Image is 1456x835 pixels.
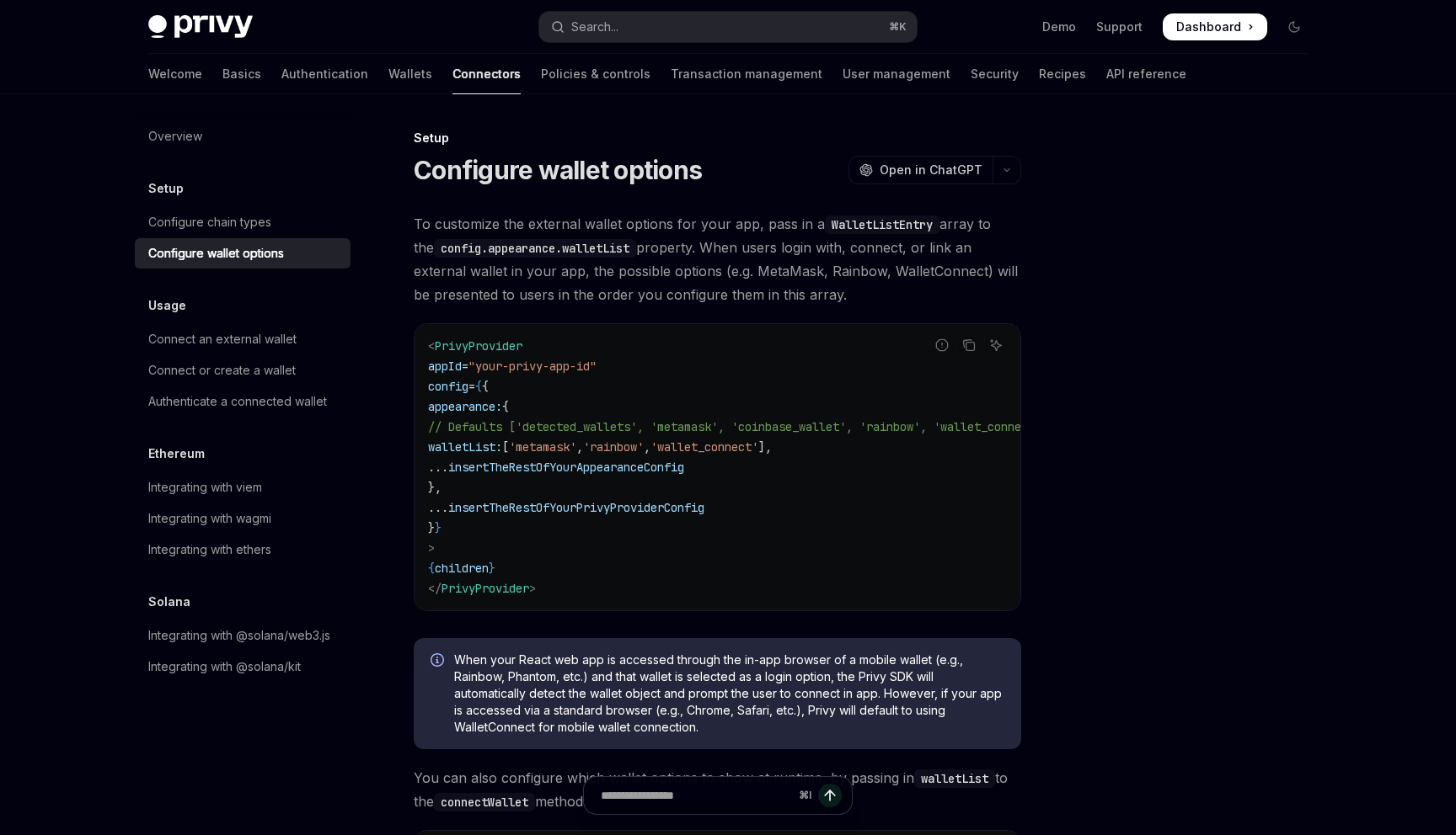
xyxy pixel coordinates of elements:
[758,439,772,455] span: ],
[148,508,271,529] div: Integrating with wagmi
[222,54,261,94] a: Basics
[428,379,468,394] span: config
[541,54,650,94] a: Policies & controls
[148,592,190,612] h5: Solana
[428,460,448,475] span: ...
[1281,13,1308,40] button: Toggle dark mode
[571,17,618,37] div: Search...
[135,652,351,682] a: Integrating with @solana/kit
[428,581,442,596] span: </
[148,444,205,464] h5: Ethereum
[135,503,351,534] a: Integrating with wagmi
[431,653,447,670] svg: Info
[148,657,301,677] div: Integrating with @solana/kit
[482,379,489,394] span: {
[502,399,509,414] span: {
[428,540,435,556] span: >
[529,581,536,596] span: >
[468,379,475,394] span: =
[502,439,509,455] span: [
[1163,13,1267,40] a: Dashboard
[434,239,636,258] code: config.appearance.walletList
[958,334,980,356] button: Copy the contents from the code block
[148,360,296,380] div: Connect or create a wallet
[135,324,351,354] a: Connect an external wallet
[650,439,758,455] span: 'wallet_connect'
[388,54,432,94] a: Wallets
[428,359,462,374] span: appId
[135,121,351,152] a: Overview
[454,652,1004,736] span: When your React web app is accessed through the in-app browser of a mobile wallet (e.g., Rainbow,...
[428,480,442,495] span: },
[931,334,953,356] button: Report incorrect code
[148,178,184,199] h5: Setup
[848,156,993,184] button: Open in ChatGPT
[148,625,330,646] div: Integrating with @solana/web3.js
[914,769,995,788] code: walletList
[135,386,351,417] a: Authenticate a connected wallet
[448,460,684,475] span: insertTheRestOfYourAppearanceConfig
[1039,54,1086,94] a: Recipes
[148,329,297,349] div: Connect an external wallet
[644,439,650,455] span: ,
[442,581,529,596] span: PrivyProvider
[818,784,842,807] button: Send message
[468,359,597,374] span: "your-privy-app-id"
[880,162,982,178] span: Open in ChatGPT
[428,399,502,414] span: appearance:
[428,500,448,515] span: ...
[671,54,822,94] a: Transaction management
[428,561,435,576] span: {
[435,561,489,576] span: children
[148,295,186,316] h5: Usage
[414,766,1021,813] span: You can also configure which wallet options to show at runtime, by passing in to the method:
[148,212,271,232] div: Configure chain types
[583,439,644,455] span: 'rainbow'
[825,215,939,234] code: WalletListEntry
[475,379,482,394] span: {
[148,54,202,94] a: Welcome
[135,207,351,237] a: Configure chain types
[148,243,284,263] div: Configure wallet options
[1096,19,1143,35] a: Support
[985,334,1007,356] button: Ask AI
[148,477,262,497] div: Integrating with viem
[414,130,1021,146] div: Setup
[135,238,351,269] a: Configure wallet options
[281,54,368,94] a: Authentication
[414,155,702,185] h1: Configure wallet options
[576,439,583,455] span: ,
[148,391,327,412] div: Authenticate a connected wallet
[1106,54,1186,94] a: API reference
[601,777,792,814] input: Ask a question...
[148,126,202,146] div: Overview
[452,54,521,94] a: Connectors
[428,439,502,455] span: walletList:
[435,520,442,535] span: }
[509,439,576,455] span: 'metamask'
[448,500,704,515] span: insertTheRestOfYourPrivyProviderConfig
[148,540,271,560] div: Integrating with ethers
[462,359,468,374] span: =
[1042,19,1076,35] a: Demo
[889,20,907,34] span: ⌘ K
[135,472,351,503] a: Integrating with viem
[148,15,253,39] img: dark logo
[539,12,917,42] button: Open search
[435,338,522,354] span: PrivyProvider
[1176,19,1241,35] span: Dashboard
[135,620,351,651] a: Integrating with @solana/web3.js
[135,355,351,386] a: Connect or create a wallet
[428,419,1048,434] span: // Defaults ['detected_wallets', 'metamask', 'coinbase_wallet', 'rainbow', 'wallet_connect']
[428,338,435,354] span: <
[135,535,351,565] a: Integrating with ethers
[428,520,435,535] span: }
[414,212,1021,306] span: To customize the external wallet options for your app, pass in a array to the property. When user...
[843,54,950,94] a: User management
[971,54,1019,94] a: Security
[489,561,495,576] span: }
